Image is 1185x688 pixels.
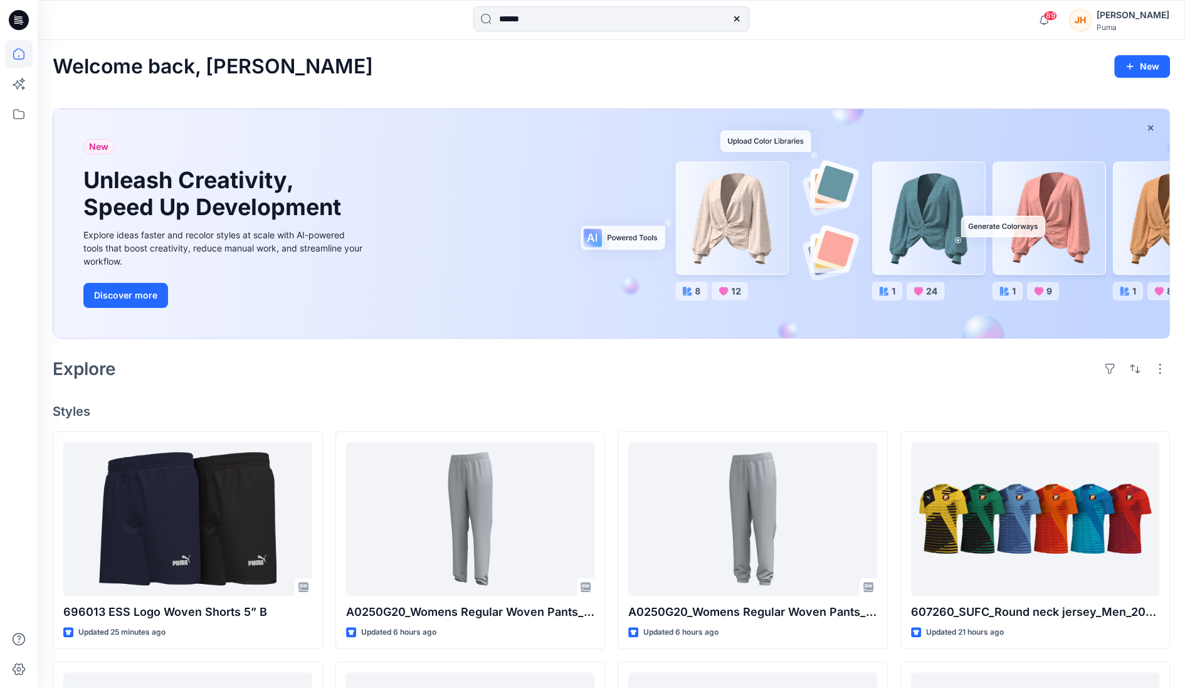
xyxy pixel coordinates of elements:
[346,603,595,621] p: A0250G20_Womens Regular Woven Pants_Mid Waist_Open Hem_CV02
[53,55,373,78] h2: Welcome back, [PERSON_NAME]
[53,359,116,379] h2: Explore
[1069,9,1092,31] div: JH
[911,603,1160,621] p: 607260_SUFC_Round neck jersey_Men_20250811
[926,626,1004,639] p: Updated 21 hours ago
[643,626,719,639] p: Updated 6 hours ago
[346,442,595,595] a: A0250G20_Womens Regular Woven Pants_Mid Waist_Open Hem_CV02
[83,283,366,308] a: Discover more
[53,404,1170,419] h4: Styles
[1043,11,1057,21] span: 89
[1097,23,1169,32] div: Puma
[89,139,108,154] span: New
[628,603,877,621] p: A0250G20_Womens Regular Woven Pants_Mid Waist_Closed Cuff_CV01
[1097,8,1169,23] div: [PERSON_NAME]
[1114,55,1170,78] button: New
[78,626,166,639] p: Updated 25 minutes ago
[83,228,366,268] div: Explore ideas faster and recolor styles at scale with AI-powered tools that boost creativity, red...
[63,442,312,595] a: 696013 ESS Logo Woven Shorts 5” B
[83,283,168,308] button: Discover more
[911,442,1160,595] a: 607260_SUFC_Round neck jersey_Men_20250811
[63,603,312,621] p: 696013 ESS Logo Woven Shorts 5” B
[83,167,347,221] h1: Unleash Creativity, Speed Up Development
[361,626,436,639] p: Updated 6 hours ago
[628,442,877,595] a: A0250G20_Womens Regular Woven Pants_Mid Waist_Closed Cuff_CV01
